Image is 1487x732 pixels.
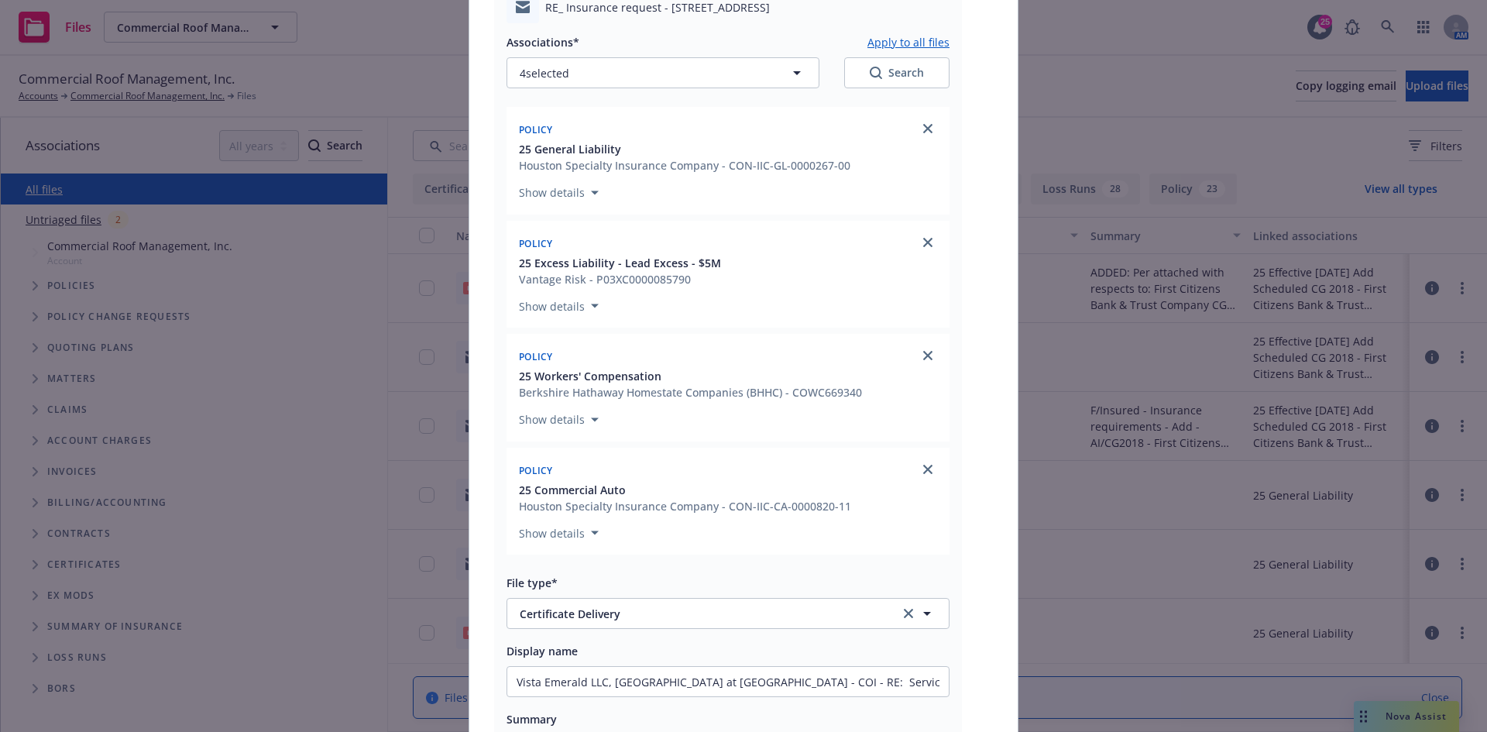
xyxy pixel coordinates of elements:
[519,255,721,271] button: 25 Excess Liability - Lead Excess - $5M
[899,604,918,623] a: clear selection
[519,350,553,363] span: Policy
[513,524,605,542] button: Show details
[520,606,878,622] span: Certificate Delivery
[519,482,626,498] span: 25 Commercial Auto
[867,33,950,51] button: Apply to all files
[870,67,882,79] svg: Search
[519,271,721,287] div: Vantage Risk - P03XC0000085790
[513,297,605,315] button: Show details
[519,464,553,477] span: Policy
[507,35,579,50] span: Associations*
[519,482,851,498] button: 25 Commercial Auto
[513,411,605,429] button: Show details
[513,184,605,202] button: Show details
[519,368,661,384] span: 25 Workers' Compensation
[507,576,558,590] span: File type*
[844,57,950,88] button: SearchSearch
[519,368,862,384] button: 25 Workers' Compensation
[870,65,924,81] div: Search
[507,57,819,88] button: 4selected
[519,157,850,174] div: Houston Specialty Insurance Company - CON-IIC-GL-0000267-00
[519,123,553,136] span: Policy
[507,644,578,658] span: Display name
[507,712,557,727] span: Summary
[519,498,851,514] div: Houston Specialty Insurance Company - CON-IIC-CA-0000820-11
[919,119,937,138] a: close
[519,141,850,157] button: 25 General Liability
[919,346,937,365] a: close
[507,667,949,696] input: Add display name here...
[520,65,569,81] span: 4 selected
[919,233,937,252] a: close
[519,141,621,157] span: 25 General Liability
[919,460,937,479] a: close
[519,237,553,250] span: Policy
[507,598,950,629] button: Certificate Deliveryclear selection
[519,384,862,400] div: Berkshire Hathaway Homestate Companies (BHHC) - COWC669340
